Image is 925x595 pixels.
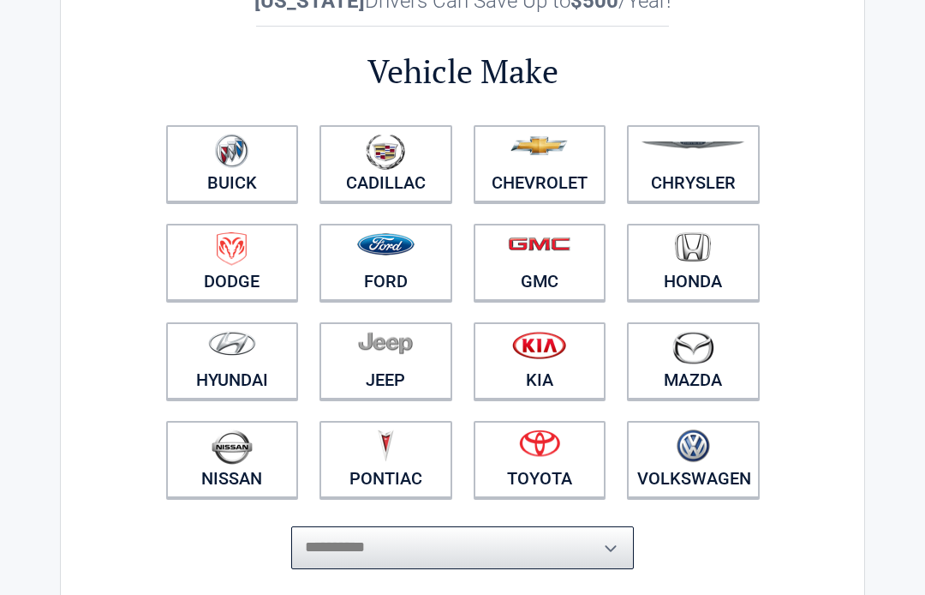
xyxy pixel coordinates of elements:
a: Honda [627,225,760,302]
a: Pontiac [319,422,452,499]
img: chevrolet [510,137,568,156]
img: mazda [671,332,714,365]
a: Ford [319,225,452,302]
a: GMC [474,225,606,302]
img: kia [512,332,566,360]
a: Hyundai [166,323,299,400]
a: Buick [166,126,299,203]
a: Chevrolet [474,126,606,203]
h2: Vehicle Make [155,51,770,94]
img: buick [215,135,248,169]
a: Toyota [474,422,606,499]
img: ford [357,234,415,256]
a: Volkswagen [627,422,760,499]
img: dodge [217,233,247,267]
img: gmc [508,237,570,252]
a: Dodge [166,225,299,302]
img: volkswagen [677,430,710,464]
a: Kia [474,323,606,400]
img: toyota [519,430,560,458]
a: Jeep [319,323,452,400]
img: hyundai [208,332,256,357]
img: jeep [358,332,413,356]
a: Nissan [166,422,299,499]
a: Chrysler [627,126,760,203]
img: pontiac [377,430,394,463]
img: nissan [212,430,253,466]
a: Mazda [627,323,760,400]
img: cadillac [366,135,405,171]
img: chrysler [641,142,745,150]
a: Cadillac [319,126,452,203]
img: honda [675,233,711,263]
